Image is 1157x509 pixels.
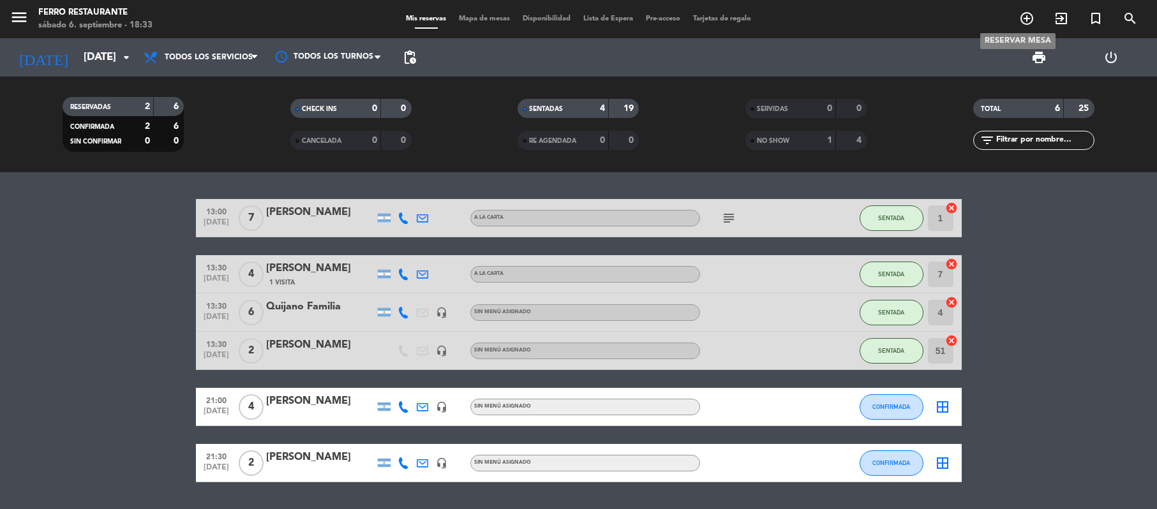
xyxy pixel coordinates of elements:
span: [DATE] [200,313,232,327]
div: RESERVAR MESA [980,33,1056,49]
div: sábado 6. septiembre - 18:33 [38,19,153,32]
i: headset_mic [436,345,447,357]
i: headset_mic [436,401,447,413]
strong: 19 [623,104,636,113]
span: 13:00 [200,203,232,218]
span: 6 [239,300,264,325]
span: SENTADAS [529,106,563,112]
i: [DATE] [10,43,77,71]
strong: 0 [629,136,636,145]
strong: 0 [401,104,408,113]
div: [PERSON_NAME] [266,337,375,353]
span: Pre-acceso [639,15,687,22]
span: SENTADA [878,347,904,354]
strong: 0 [372,104,377,113]
span: 21:30 [200,448,232,463]
div: [PERSON_NAME] [266,260,375,277]
span: [DATE] [200,218,232,233]
span: RESERVADAS [70,104,111,110]
i: cancel [945,334,958,347]
strong: 4 [856,136,864,145]
i: power_settings_new [1103,50,1119,65]
span: Mapa de mesas [452,15,516,22]
button: CONFIRMADA [860,394,923,420]
button: SENTADA [860,262,923,287]
div: [PERSON_NAME] [266,449,375,466]
strong: 2 [145,102,150,111]
i: border_all [935,399,950,415]
i: headset_mic [436,457,447,469]
span: 4 [239,262,264,287]
span: SENTADA [878,214,904,221]
strong: 0 [174,136,181,145]
i: filter_list [980,133,995,148]
span: pending_actions [402,50,417,65]
strong: 6 [174,102,181,111]
span: SERVIDAS [757,106,788,112]
button: SENTADA [860,205,923,231]
span: Tarjetas de regalo [687,15,758,22]
div: Quijano Familia [266,299,375,315]
span: A LA CARTA [474,215,504,220]
div: Ferro Restaurante [38,6,153,19]
span: SENTADA [878,270,904,277]
strong: 0 [856,104,864,113]
strong: 0 [600,136,605,145]
span: 4 [239,394,264,420]
i: arrow_drop_down [119,50,134,65]
span: A LA CARTA [474,271,504,276]
strong: 0 [401,136,408,145]
span: Mis reservas [399,15,452,22]
span: 2 [239,450,264,476]
i: search [1123,11,1138,26]
strong: 0 [827,104,832,113]
span: CONFIRMADA [70,124,114,130]
strong: 25 [1079,104,1091,113]
span: CANCELADA [302,138,341,144]
span: 13:30 [200,298,232,313]
span: 21:00 [200,392,232,407]
i: cancel [945,258,958,270]
span: CONFIRMADA [872,459,910,466]
div: [PERSON_NAME] [266,393,375,409]
span: CONFIRMADA [872,403,910,410]
strong: 0 [372,136,377,145]
i: exit_to_app [1054,11,1069,26]
span: [DATE] [200,463,232,478]
i: menu [10,8,29,27]
i: border_all [935,455,950,471]
i: cancel [945,202,958,214]
span: SIN CONFIRMAR [70,138,121,145]
i: add_circle_outline [1019,11,1034,26]
span: RE AGENDADA [529,138,576,144]
strong: 1 [827,136,832,145]
span: NO SHOW [757,138,789,144]
strong: 6 [1055,104,1060,113]
span: Sin menú asignado [474,460,531,465]
span: 1 Visita [269,277,295,288]
span: [DATE] [200,351,232,365]
span: TOTAL [981,106,1001,112]
span: Disponibilidad [516,15,577,22]
button: menu [10,8,29,31]
span: [DATE] [200,407,232,422]
i: headset_mic [436,307,447,318]
span: Sin menú asignado [474,309,531,314]
div: LOG OUT [1075,38,1147,77]
span: 13:30 [200,260,232,274]
i: cancel [945,296,958,309]
span: 13:30 [200,336,232,351]
span: Sin menú asignado [474,348,531,353]
i: turned_in_not [1088,11,1103,26]
span: CHECK INS [302,106,337,112]
span: [DATE] [200,274,232,289]
span: SENTADA [878,309,904,316]
button: CONFIRMADA [860,450,923,476]
input: Filtrar por nombre... [995,133,1094,147]
strong: 4 [600,104,605,113]
span: 7 [239,205,264,231]
i: subject [721,210,736,226]
button: SENTADA [860,300,923,325]
div: [PERSON_NAME] [266,204,375,221]
button: SENTADA [860,338,923,364]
